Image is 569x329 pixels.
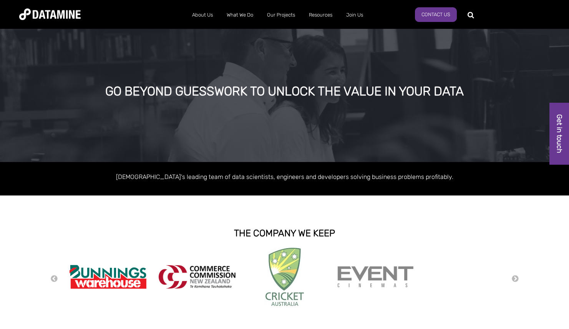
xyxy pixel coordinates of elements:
[70,262,146,291] img: Bunnings Warehouse
[549,103,569,165] a: Get in touch
[50,275,58,283] button: Previous
[339,5,370,25] a: Join Us
[67,85,503,99] div: GO BEYOND GUESSWORK TO UNLOCK THE VALUE IN YOUR DATA
[234,228,335,239] strong: THE COMPANY WE KEEP
[260,5,302,25] a: Our Projects
[66,172,504,182] p: [DEMOGRAPHIC_DATA]'s leading team of data scientists, engineers and developers solving business p...
[337,266,414,288] img: event cinemas
[511,275,519,283] button: Next
[185,5,220,25] a: About Us
[265,248,304,306] img: Cricket Australia
[19,8,81,20] img: Datamine
[159,265,236,289] img: commercecommission
[220,5,260,25] a: What We Do
[302,5,339,25] a: Resources
[415,7,457,22] a: Contact Us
